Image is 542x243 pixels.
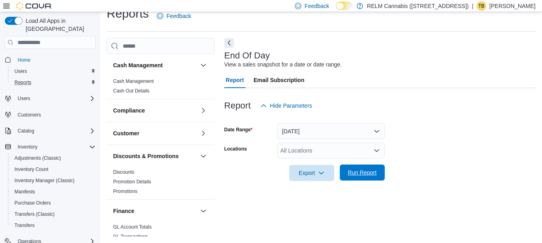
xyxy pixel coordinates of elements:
a: Inventory Manager (Classic) [11,176,78,185]
button: Run Report [340,165,385,181]
span: Users [18,95,30,102]
span: Feedback [304,2,329,10]
span: Email Subscription [254,72,304,88]
p: | [472,1,473,11]
span: Users [11,66,95,76]
h3: Cash Management [113,61,163,69]
span: Purchase Orders [14,200,51,206]
a: Promotion Details [113,179,151,185]
a: Promotions [113,189,138,194]
div: Discounts & Promotions [107,167,215,199]
div: Tyler Beckett [477,1,486,11]
span: Inventory [14,142,95,152]
span: Home [14,54,95,64]
button: Catalog [2,125,99,137]
span: TB [478,1,484,11]
button: Users [2,93,99,104]
span: Catalog [18,128,34,134]
a: Cash Out Details [113,88,150,94]
span: Report [226,72,244,88]
button: Discounts & Promotions [113,152,197,160]
a: Customers [14,110,44,120]
span: Catalog [14,126,95,136]
h3: Compliance [113,106,145,114]
a: Inventory Count [11,165,52,174]
button: Adjustments (Classic) [8,153,99,164]
a: Transfers [11,221,38,230]
span: Transfers [11,221,95,230]
a: Home [14,55,34,65]
button: Manifests [8,186,99,197]
p: RELM Cannabis ([STREET_ADDRESS]) [367,1,469,11]
label: Locations [224,146,247,152]
span: Run Report [348,169,377,177]
span: Inventory Count [11,165,95,174]
span: Hide Parameters [270,102,312,110]
button: Home [2,54,99,65]
a: Cash Management [113,78,154,84]
a: Adjustments (Classic) [11,153,64,163]
a: Discounts [113,169,134,175]
span: Inventory Manager (Classic) [11,176,95,185]
button: Open list of options [374,147,380,154]
span: Reports [11,78,95,87]
button: Hide Parameters [257,98,315,114]
button: Discounts & Promotions [199,151,208,161]
span: Promotions [113,188,138,195]
span: Reports [14,79,31,86]
h1: Reports [107,6,149,22]
button: Inventory Count [8,164,99,175]
a: Users [11,66,30,76]
h3: Discounts & Promotions [113,152,179,160]
button: Cash Management [199,60,208,70]
a: GL Account Totals [113,224,152,230]
button: Inventory [2,141,99,153]
button: [DATE] [277,123,385,139]
button: Next [224,38,234,48]
span: Inventory Manager (Classic) [14,177,75,184]
a: GL Transactions [113,234,148,239]
span: Users [14,94,95,103]
button: Compliance [113,106,197,114]
button: Users [8,66,99,77]
a: Manifests [11,187,38,197]
button: Customers [2,109,99,120]
span: Transfers (Classic) [11,209,95,219]
div: View a sales snapshot for a date or date range. [224,60,342,69]
span: Users [14,68,27,74]
p: [PERSON_NAME] [489,1,536,11]
span: Transfers [14,222,35,229]
button: Purchase Orders [8,197,99,209]
a: Transfers (Classic) [11,209,58,219]
a: Reports [11,78,35,87]
h3: End Of Day [224,51,270,60]
button: Catalog [14,126,37,136]
div: Cash Management [107,76,215,99]
span: Inventory [18,144,37,150]
button: Finance [113,207,197,215]
button: Transfers (Classic) [8,209,99,220]
span: Cash Management [113,78,154,84]
span: Adjustments (Classic) [14,155,61,161]
img: Cova [16,2,52,10]
span: Discounts [113,169,134,175]
span: Manifests [11,187,95,197]
input: Dark Mode [336,2,353,10]
span: Customers [14,110,95,120]
button: Customer [199,129,208,138]
button: Export [289,165,334,181]
h3: Customer [113,129,139,137]
span: Transfers (Classic) [14,211,55,217]
button: Users [14,94,33,103]
button: Inventory Manager (Classic) [8,175,99,186]
span: Customers [18,112,41,118]
h3: Finance [113,207,134,215]
label: Date Range [224,127,253,133]
button: Inventory [14,142,41,152]
button: Customer [113,129,197,137]
span: Manifests [14,189,35,195]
